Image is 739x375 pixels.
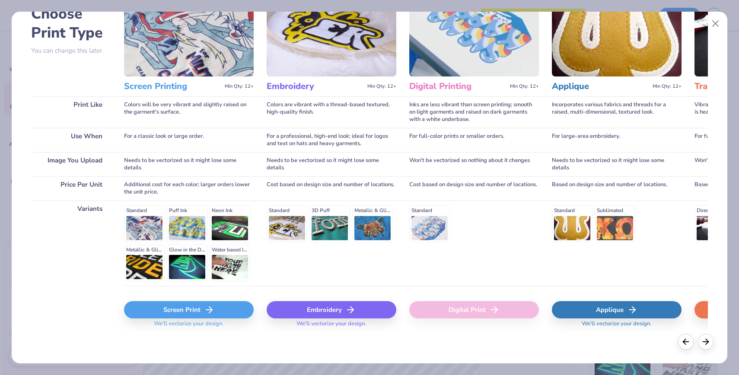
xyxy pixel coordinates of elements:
[31,4,111,42] h2: Choose Print Type
[409,301,539,318] div: Digital Print
[510,83,539,89] span: Min Qty: 12+
[409,96,539,128] div: Inks are less vibrant than screen printing; smooth on light garments and raised on dark garments ...
[552,176,682,200] div: Based on design size and number of locations.
[552,81,649,92] h3: Applique
[31,128,111,152] div: Use When
[409,128,539,152] div: For full-color prints or smaller orders.
[267,128,396,152] div: For a professional, high-end look; ideal for logos and text on hats and heavy garments.
[293,320,369,333] span: We'll vectorize your design.
[409,152,539,176] div: Won't be vectorized so nothing about it changes
[267,301,396,318] div: Embroidery
[367,83,396,89] span: Min Qty: 12+
[552,96,682,128] div: Incorporates various fabrics and threads for a raised, multi-dimensional, textured look.
[124,152,254,176] div: Needs to be vectorized so it might lose some details
[267,152,396,176] div: Needs to be vectorized so it might lose some details
[150,320,227,333] span: We'll vectorize your design.
[552,301,682,318] div: Applique
[552,152,682,176] div: Needs to be vectorized so it might lose some details
[653,83,682,89] span: Min Qty: 12+
[707,16,724,32] button: Close
[124,128,254,152] div: For a classic look or large order.
[31,176,111,200] div: Price Per Unit
[124,81,221,92] h3: Screen Printing
[267,176,396,200] div: Cost based on design size and number of locations.
[225,83,254,89] span: Min Qty: 12+
[409,176,539,200] div: Cost based on design size and number of locations.
[409,81,506,92] h3: Digital Printing
[31,47,111,54] p: You can change this later.
[552,128,682,152] div: For large-area embroidery.
[31,152,111,176] div: Image You Upload
[124,96,254,128] div: Colors will be very vibrant and slightly raised on the garment's surface.
[124,301,254,318] div: Screen Print
[31,200,111,286] div: Variants
[31,96,111,128] div: Print Like
[267,96,396,128] div: Colors are vibrant with a thread-based textured, high-quality finish.
[124,176,254,200] div: Additional cost for each color; larger orders lower the unit price.
[267,81,364,92] h3: Embroidery
[578,320,655,333] span: We'll vectorize your design.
